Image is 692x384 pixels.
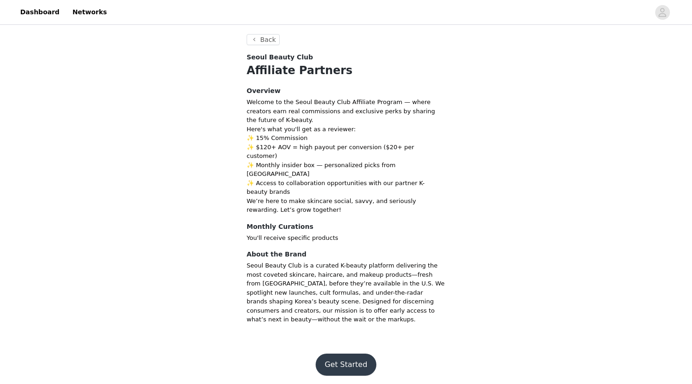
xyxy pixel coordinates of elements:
[247,233,445,243] p: You'll receive specific products
[316,354,377,376] button: Get Started
[247,250,445,259] h4: About the Brand
[15,2,65,23] a: Dashboard
[247,261,445,324] p: Seoul Beauty Club is a curated K-beauty platform delivering the most coveted skincare, haircare, ...
[247,125,445,197] p: Here's what you'll get as a reviewer: ✨ 15% Commission ✨ $120+ AOV = high payout per conversion (...
[247,86,445,96] h4: Overview
[247,197,445,215] p: We’re here to make skincare social, savvy, and seriously rewarding. Let’s grow together!
[247,52,313,62] span: Seoul Beauty Club
[658,5,667,20] div: avatar
[247,62,445,79] h1: Affiliate Partners
[247,98,445,125] p: Welcome to the Seoul Beauty Club Affiliate Program — where creators earn real commissions and exc...
[67,2,112,23] a: Networks
[247,222,445,232] h4: Monthly Curations
[247,34,280,45] button: Back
